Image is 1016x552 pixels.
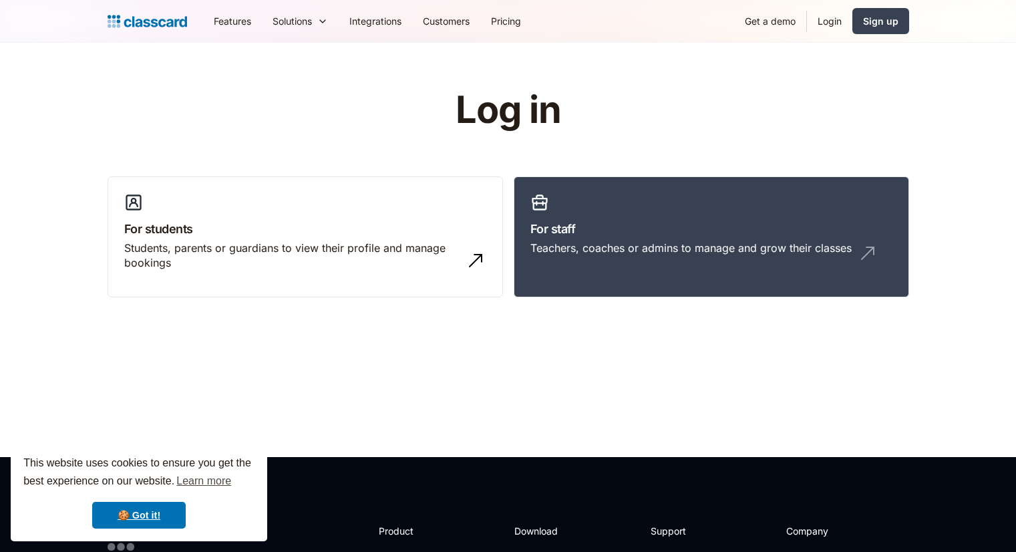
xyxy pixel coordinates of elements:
[651,524,705,538] h2: Support
[339,6,412,36] a: Integrations
[124,241,460,271] div: Students, parents or guardians to view their profile and manage bookings
[108,176,503,298] a: For studentsStudents, parents or guardians to view their profile and manage bookings
[530,241,852,255] div: Teachers, coaches or admins to manage and grow their classes
[480,6,532,36] a: Pricing
[92,502,186,529] a: dismiss cookie message
[514,524,569,538] h2: Download
[530,220,892,238] h3: For staff
[514,176,909,298] a: For staffTeachers, coaches or admins to manage and grow their classes
[124,220,486,238] h3: For students
[734,6,806,36] a: Get a demo
[412,6,480,36] a: Customers
[262,6,339,36] div: Solutions
[852,8,909,34] a: Sign up
[11,442,267,541] div: cookieconsent
[108,12,187,31] a: Logo
[203,6,262,36] a: Features
[863,14,898,28] div: Sign up
[23,455,255,491] span: This website uses cookies to ensure you get the best experience on our website.
[174,471,233,491] a: learn more about cookies
[273,14,312,28] div: Solutions
[296,90,720,131] h1: Log in
[786,524,875,538] h2: Company
[379,524,450,538] h2: Product
[807,6,852,36] a: Login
